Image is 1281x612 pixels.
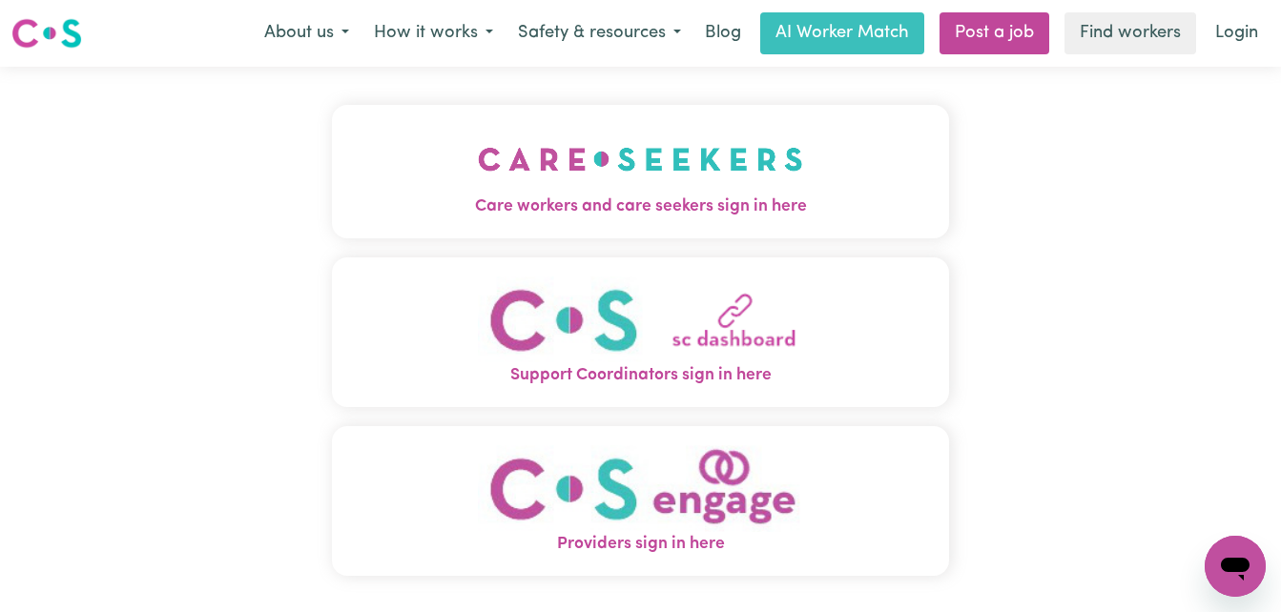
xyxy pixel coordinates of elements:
a: Post a job [940,12,1049,54]
a: AI Worker Match [760,12,924,54]
button: Care workers and care seekers sign in here [332,105,950,238]
span: Providers sign in here [332,532,950,557]
img: Careseekers logo [11,16,82,51]
iframe: Button to launch messaging window [1205,536,1266,597]
button: Safety & resources [506,13,693,53]
button: Support Coordinators sign in here [332,257,950,407]
a: Find workers [1064,12,1196,54]
button: About us [252,13,362,53]
a: Blog [693,12,753,54]
a: Login [1204,12,1270,54]
button: Providers sign in here [332,426,950,576]
span: Care workers and care seekers sign in here [332,194,950,219]
a: Careseekers logo [11,11,82,55]
button: How it works [362,13,506,53]
span: Support Coordinators sign in here [332,363,950,388]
